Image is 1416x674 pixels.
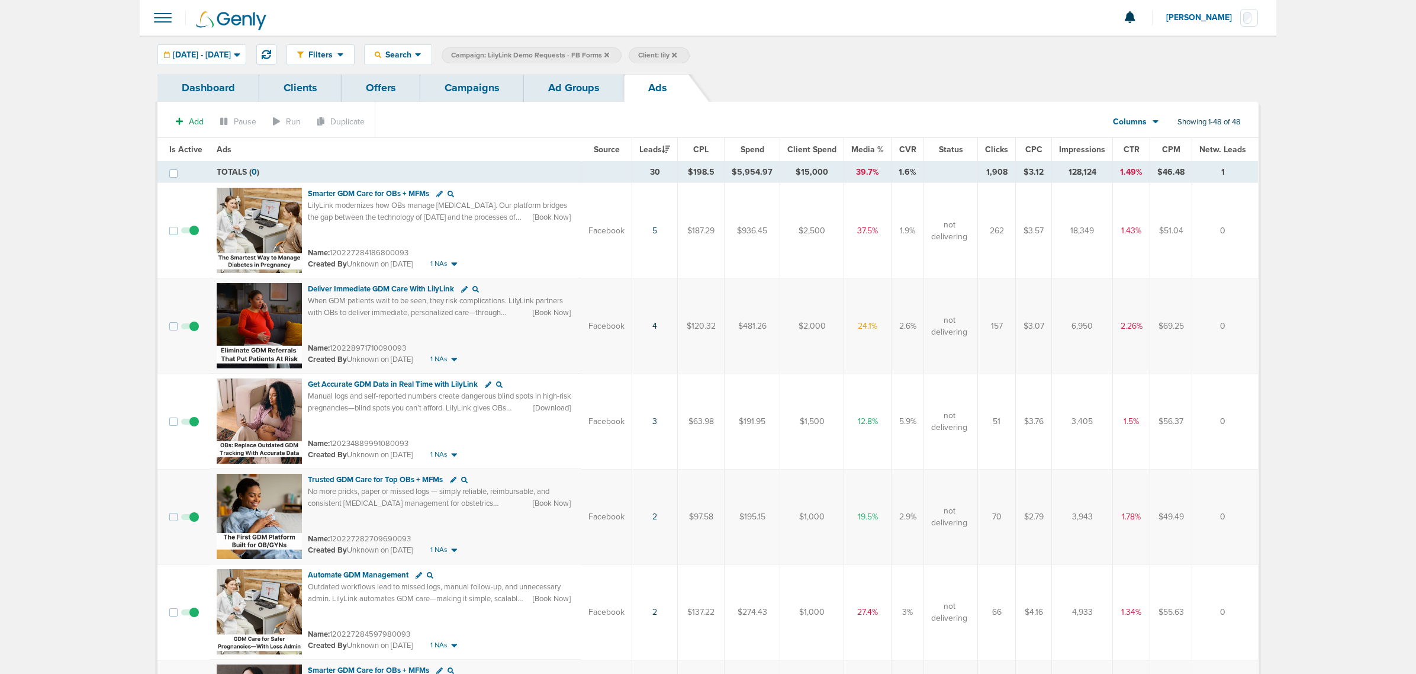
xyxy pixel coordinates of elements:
td: $2,500 [780,183,844,279]
td: 1.43% [1113,183,1150,279]
span: not delivering [931,219,967,242]
a: 4 [652,321,657,331]
span: Get Accurate GDM Data in Real Time with LilyLink [308,380,478,389]
td: 51 [978,374,1016,469]
span: Name: [308,439,330,448]
span: Leads [639,145,670,155]
a: 2 [652,607,657,617]
td: 262 [978,183,1016,279]
td: 3% [892,564,924,660]
td: $1,000 [780,564,844,660]
td: $69.25 [1150,278,1192,374]
td: 12.8% [844,374,892,469]
span: 1 NAs [430,640,448,650]
img: Ad image [217,188,302,273]
small: 120228971710090093 [308,344,406,353]
td: 27.4% [844,564,892,660]
td: $5,954.97 [725,162,780,183]
td: $120.32 [678,278,725,374]
td: $15,000 [780,162,844,183]
small: 120227284186800093 [308,248,408,258]
td: $274.43 [725,564,780,660]
td: $1,500 [780,374,844,469]
td: 2.6% [892,278,924,374]
td: 0 [1192,183,1259,279]
a: Campaigns [420,74,524,102]
span: Outdated workflows lead to missed logs, manual follow-up, and unnecessary admin. LilyLink automat... [308,582,561,615]
td: $51.04 [1150,183,1192,279]
td: 1 [1192,162,1259,183]
span: not delivering [931,314,967,338]
span: Manual logs and self-reported numbers create dangerous blind spots in high-risk pregnancies—blind... [308,391,571,436]
td: 1.49% [1113,162,1150,183]
td: 3,405 [1052,374,1113,469]
span: Smarter GDM Care for OBs + MFMs [308,189,429,198]
td: Facebook [581,278,632,374]
span: not delivering [931,601,967,624]
span: CPM [1162,145,1180,155]
td: Facebook [581,564,632,660]
td: 0 [1192,278,1259,374]
span: Ads [217,145,231,155]
span: Campaign: LilyLink Demo Requests - FB Forms [451,50,609,60]
td: $198.5 [678,162,725,183]
small: Unknown on [DATE] [308,545,413,556]
span: Deliver Immediate GDM Care With LilyLink [308,284,454,294]
img: Genly [196,11,266,30]
td: 30 [632,162,678,183]
small: 120227282709690093 [308,534,411,544]
span: LilyLink modernizes how OBs manage [MEDICAL_DATA]. Our platform bridges the gap between the techn... [308,201,567,245]
span: CTR [1124,145,1140,155]
td: $3.12 [1016,162,1052,183]
span: Filters [304,50,337,60]
td: 2.26% [1113,278,1150,374]
td: $2,000 [780,278,844,374]
td: $97.58 [678,469,725,564]
a: Ads [624,74,691,102]
span: Source [594,145,620,155]
td: 1,908 [978,162,1016,183]
span: 0 [252,167,257,177]
td: 0 [1192,564,1259,660]
td: $3.57 [1016,183,1052,279]
td: 128,124 [1052,162,1113,183]
td: Facebook [581,469,632,564]
td: 37.5% [844,183,892,279]
a: Ad Groups [524,74,624,102]
small: Unknown on [DATE] [308,640,413,651]
a: 3 [652,416,657,426]
span: Media % [851,145,884,155]
td: 39.7% [844,162,892,183]
td: $1,000 [780,469,844,564]
span: Netw. Leads [1199,145,1246,155]
span: [Book Now] [533,307,571,318]
td: $187.29 [678,183,725,279]
td: 19.5% [844,469,892,564]
td: 1.78% [1113,469,1150,564]
span: 1 NAs [430,450,448,460]
td: $936.45 [725,183,780,279]
span: No more pricks, paper or missed logs — simply reliable, reimbursable, and consistent [MEDICAL_DAT... [308,487,549,519]
small: 120234889991080093 [308,439,408,448]
span: [Book Now] [533,498,571,509]
td: 70 [978,469,1016,564]
a: Clients [259,74,342,102]
td: 157 [978,278,1016,374]
span: Name: [308,344,330,353]
span: Created By [308,545,347,555]
span: Name: [308,248,330,258]
td: $49.49 [1150,469,1192,564]
td: 1.9% [892,183,924,279]
td: 5.9% [892,374,924,469]
td: 3,943 [1052,469,1113,564]
span: Client Spend [787,145,836,155]
td: $63.98 [678,374,725,469]
span: Add [189,117,204,127]
button: Add [169,113,210,130]
small: 120227284597980093 [308,630,410,639]
span: [Book Now] [533,593,571,604]
span: Name: [308,630,330,639]
span: 1 NAs [430,545,448,555]
img: Ad image [217,378,302,464]
a: Offers [342,74,420,102]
